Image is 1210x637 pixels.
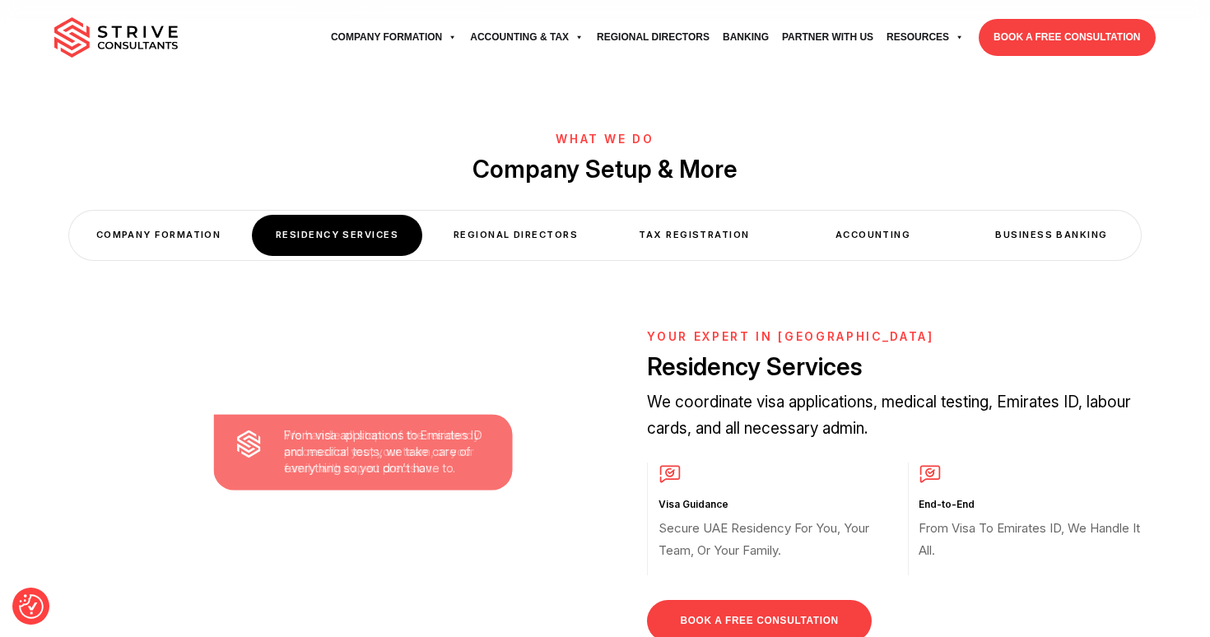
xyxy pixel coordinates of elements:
img: main-logo.svg [54,17,178,58]
a: Accounting & Tax [463,15,590,60]
a: Regional Directors [590,15,716,60]
h6: YOUR EXPERT IN [GEOGRAPHIC_DATA] [647,330,1167,344]
div: Residency Services [252,215,422,255]
div: Accounting [788,215,958,255]
h3: Visa Guidance [659,498,897,511]
h2: Residency Services [647,351,1167,383]
div: Tax Registration [609,215,780,255]
a: Partner with Us [775,15,880,60]
div: Regional Directors [430,215,601,255]
h3: End-to-End [919,498,1157,511]
img: Revisit consent button [19,594,44,619]
p: We coordinate visa applications, medical testing, Emirates ID, labour cards, and all necessary ad... [647,389,1167,441]
a: Company Formation [324,15,463,60]
a: BOOK A FREE CONSULTATION [979,19,1155,56]
p: Secure UAE Residency For You, Your Team, Or Your Family. [659,518,897,561]
div: From visa applications to Emirates ID and medical tests, we take care of everything so you don’t ... [213,414,512,490]
div: Business Banking [966,215,1137,255]
button: Consent Preferences [19,594,44,619]
a: Banking [716,15,775,60]
div: We handle all steps of the residency process for you, your team, or your family with expert preci... [206,396,520,476]
p: From Visa To Emirates ID, We Handle It All. [919,518,1157,561]
div: COMPANY FORMATION [73,215,244,255]
a: Resources [880,15,970,60]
